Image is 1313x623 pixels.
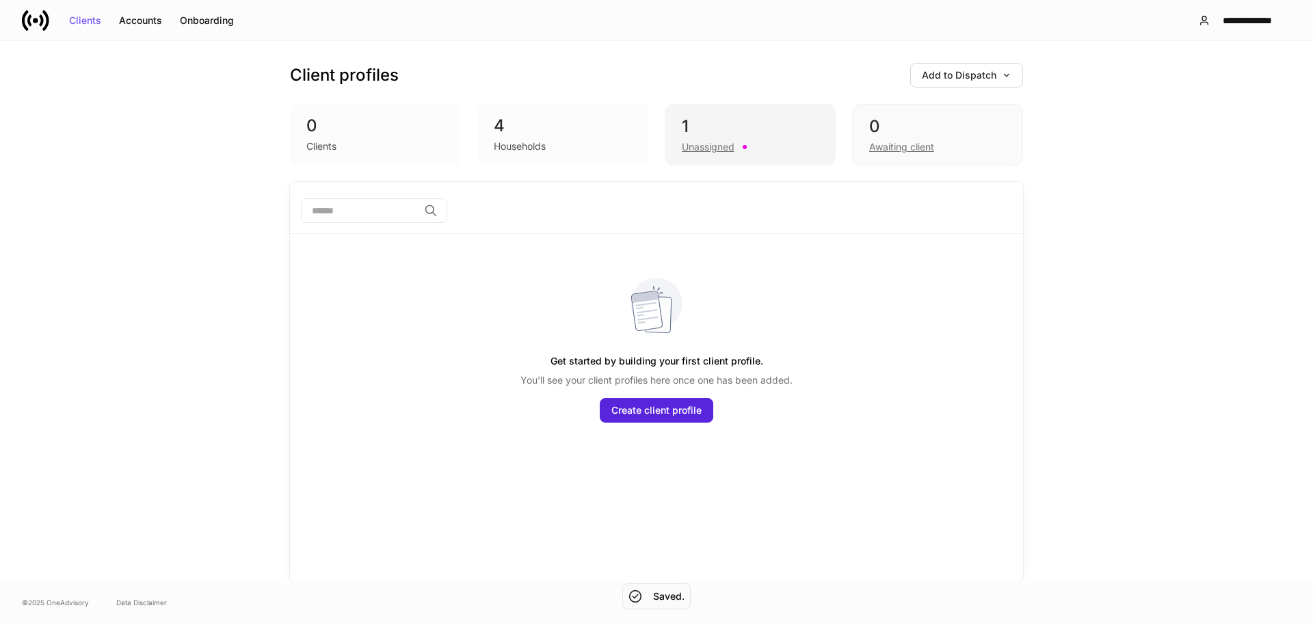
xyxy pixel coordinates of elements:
[119,16,162,25] div: Accounts
[306,140,336,153] div: Clients
[494,115,632,137] div: 4
[306,115,445,137] div: 0
[60,10,110,31] button: Clients
[653,589,685,603] h5: Saved.
[22,597,89,608] span: © 2025 OneAdvisory
[110,10,171,31] button: Accounts
[551,349,763,373] h5: Get started by building your first client profile.
[682,140,734,154] div: Unassigned
[869,140,934,154] div: Awaiting client
[852,104,1023,165] div: 0Awaiting client
[116,597,167,608] a: Data Disclaimer
[682,116,819,137] div: 1
[180,16,234,25] div: Onboarding
[69,16,101,25] div: Clients
[611,406,702,415] div: Create client profile
[665,104,836,165] div: 1Unassigned
[290,64,399,86] h3: Client profiles
[869,116,1006,137] div: 0
[922,70,1011,80] div: Add to Dispatch
[600,398,713,423] button: Create client profile
[171,10,243,31] button: Onboarding
[494,140,546,153] div: Households
[910,63,1023,88] button: Add to Dispatch
[520,373,793,387] p: You'll see your client profiles here once one has been added.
